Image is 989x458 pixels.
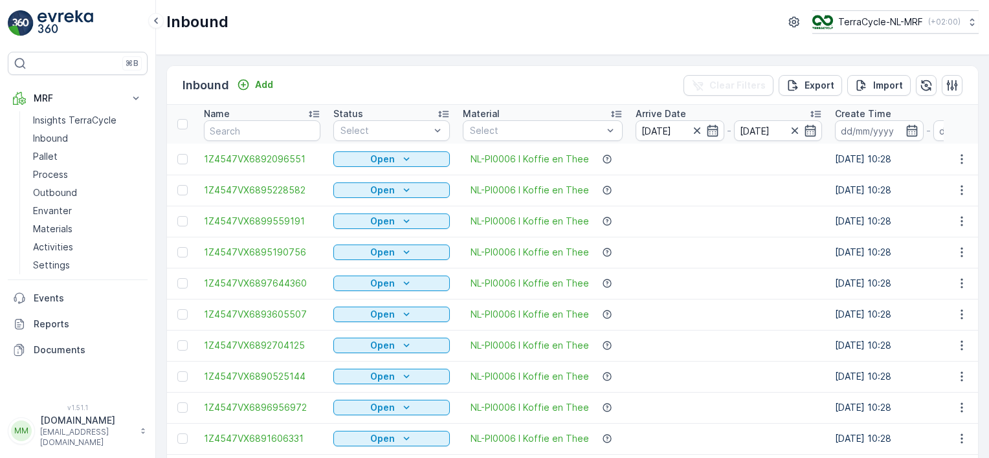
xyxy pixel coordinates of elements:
[28,129,148,147] a: Inbound
[204,153,320,166] a: 1Z4547VX6892096551
[727,123,731,138] p: -
[812,10,979,34] button: TerraCycle-NL-MRF(+02:00)
[177,340,188,351] div: Toggle Row Selected
[38,10,93,36] img: logo_light-DOdMpM7g.png
[838,16,923,28] p: TerraCycle-NL-MRF
[33,241,73,254] p: Activities
[28,147,148,166] a: Pallet
[177,309,188,320] div: Toggle Row Selected
[926,123,931,138] p: -
[734,120,823,141] input: dd/mm/yyyy
[370,153,395,166] p: Open
[177,278,188,289] div: Toggle Row Selected
[28,111,148,129] a: Insights TerraCycle
[166,12,228,32] p: Inbound
[33,150,58,163] p: Pallet
[177,154,188,164] div: Toggle Row Selected
[34,318,142,331] p: Reports
[333,107,363,120] p: Status
[471,246,589,259] a: NL-PI0006 I Koffie en Thee
[835,107,891,120] p: Create Time
[40,414,133,427] p: [DOMAIN_NAME]
[370,401,395,414] p: Open
[8,285,148,311] a: Events
[28,256,148,274] a: Settings
[8,85,148,111] button: MRF
[232,77,278,93] button: Add
[333,307,450,322] button: Open
[683,75,773,96] button: Clear Filters
[471,153,589,166] a: NL-PI0006 I Koffie en Thee
[204,370,320,383] span: 1Z4547VX6890525144
[873,79,903,92] p: Import
[204,401,320,414] span: 1Z4547VX6896956972
[33,114,117,127] p: Insights TerraCycle
[8,337,148,363] a: Documents
[33,204,72,217] p: Envanter
[471,401,589,414] span: NL-PI0006 I Koffie en Thee
[471,339,589,352] a: NL-PI0006 I Koffie en Thee
[204,120,320,141] input: Search
[33,186,77,199] p: Outbound
[333,431,450,446] button: Open
[40,427,133,448] p: [EMAIL_ADDRESS][DOMAIN_NAME]
[340,124,430,137] p: Select
[636,107,686,120] p: Arrive Date
[204,246,320,259] a: 1Z4547VX6895190756
[471,432,589,445] a: NL-PI0006 I Koffie en Thee
[204,277,320,290] span: 1Z4547VX6897644360
[34,343,142,356] p: Documents
[471,277,589,290] a: NL-PI0006 I Koffie en Thee
[28,166,148,184] a: Process
[333,182,450,198] button: Open
[126,58,139,69] p: ⌘B
[11,420,32,441] div: MM
[370,246,395,259] p: Open
[333,276,450,291] button: Open
[471,308,589,321] a: NL-PI0006 I Koffie en Thee
[204,107,230,120] p: Name
[333,213,450,229] button: Open
[204,339,320,352] a: 1Z4547VX6892704125
[177,402,188,413] div: Toggle Row Selected
[204,308,320,321] a: 1Z4547VX6893605507
[463,107,500,120] p: Material
[370,370,395,383] p: Open
[33,259,70,272] p: Settings
[471,215,589,228] span: NL-PI0006 I Koffie en Thee
[333,338,450,353] button: Open
[636,120,724,141] input: dd/mm/yyyy
[204,184,320,197] a: 1Z4547VX6895228582
[471,370,589,383] span: NL-PI0006 I Koffie en Thee
[370,277,395,290] p: Open
[333,245,450,260] button: Open
[204,432,320,445] a: 1Z4547VX6891606331
[33,168,68,181] p: Process
[33,223,72,235] p: Materials
[333,369,450,384] button: Open
[177,216,188,226] div: Toggle Row Selected
[8,10,34,36] img: logo
[28,202,148,220] a: Envanter
[28,238,148,256] a: Activities
[28,184,148,202] a: Outbound
[805,79,834,92] p: Export
[34,292,142,305] p: Events
[333,151,450,167] button: Open
[204,215,320,228] a: 1Z4547VX6899559191
[370,308,395,321] p: Open
[370,339,395,352] p: Open
[812,15,833,29] img: TC_v739CUj.png
[183,76,229,94] p: Inbound
[8,414,148,448] button: MM[DOMAIN_NAME][EMAIL_ADDRESS][DOMAIN_NAME]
